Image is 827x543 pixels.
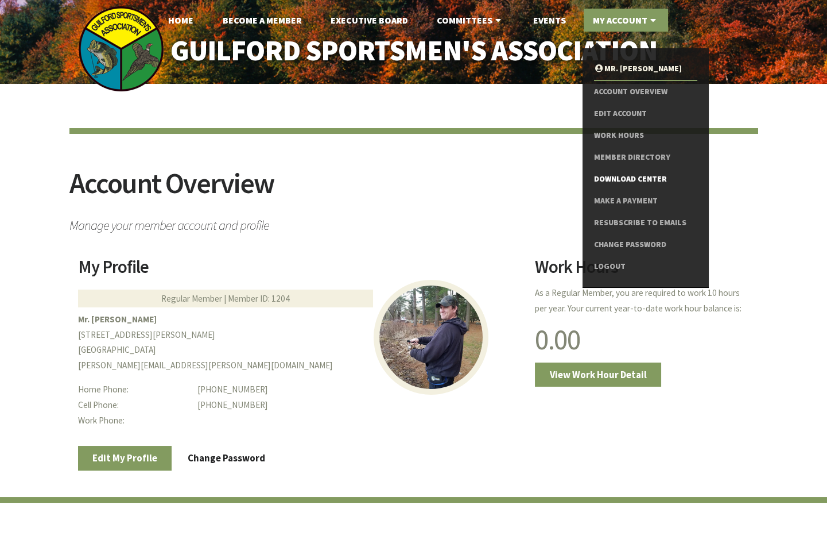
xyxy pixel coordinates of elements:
[321,9,417,32] a: Executive Board
[78,446,172,470] a: Edit My Profile
[146,26,681,75] a: Guilford Sportsmen's Association
[428,9,513,32] a: Committees
[78,290,373,307] div: Regular Member | Member ID: 1204
[78,312,521,373] p: [STREET_ADDRESS][PERSON_NAME] [GEOGRAPHIC_DATA] [PERSON_NAME][EMAIL_ADDRESS][PERSON_NAME][DOMAIN_...
[69,169,758,212] h2: Account Overview
[78,314,157,325] b: Mr. [PERSON_NAME]
[594,256,697,278] a: Logout
[78,413,189,429] dt: Work Phone
[523,9,574,32] a: Events
[594,125,697,147] a: Work Hours
[197,382,521,398] dd: [PHONE_NUMBER]
[584,9,668,32] a: My Account
[594,190,697,212] a: Make a Payment
[535,286,749,317] p: As a Regular Member, you are required to work 10 hours per year. Your current year-to-date work h...
[173,446,280,470] a: Change Password
[197,398,521,413] dd: [PHONE_NUMBER]
[594,212,697,234] a: Resubscribe to Emails
[78,382,189,398] dt: Home Phone
[594,58,697,80] a: Mr. [PERSON_NAME]
[159,9,203,32] a: Home
[69,212,758,232] span: Manage your member account and profile
[535,258,749,284] h2: Work Hours
[594,147,697,168] a: Member Directory
[78,6,164,92] img: logo_sm.png
[213,9,311,32] a: Become A Member
[594,103,697,125] a: Edit Account
[78,258,521,284] h2: My Profile
[78,398,189,413] dt: Cell Phone
[535,363,661,387] a: View Work Hour Detail
[594,168,697,190] a: Download Center
[535,325,749,354] h1: 0.00
[594,234,697,256] a: Change Password
[594,81,697,103] a: Account Overview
